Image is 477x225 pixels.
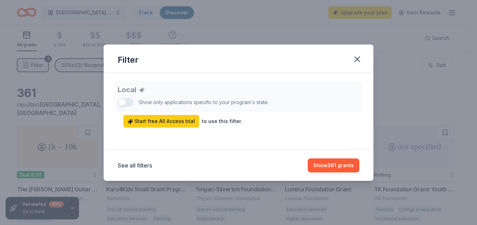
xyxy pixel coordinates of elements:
[202,117,242,125] div: to use this filter.
[123,115,199,128] a: Start free All Access trial
[128,117,195,125] span: Start free All Access trial
[118,54,138,66] div: Filter
[308,158,359,172] button: Show361 grants
[118,161,152,170] button: See all filters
